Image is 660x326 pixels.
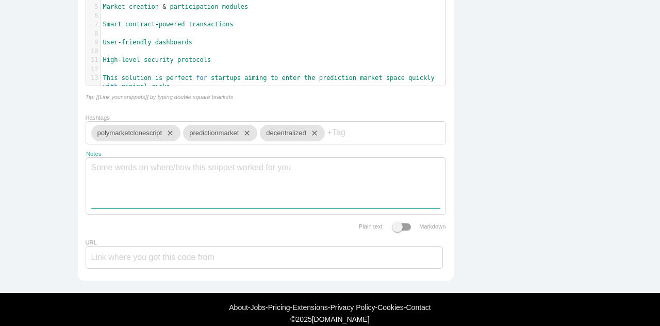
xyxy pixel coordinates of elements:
label: URL [86,239,97,246]
input: +Tag [327,122,389,143]
span: security [144,56,174,63]
a: Contact [406,303,431,312]
span: - [118,39,121,46]
span: - [155,21,159,28]
span: market [360,74,382,81]
label: Hashtags [86,115,110,121]
span: transactions [189,21,234,28]
a: Jobs [251,303,266,312]
span: the [304,74,316,81]
a: Extensions [292,303,327,312]
span: & [162,3,166,10]
a: Pricing [268,303,290,312]
a: Cookies [377,303,404,312]
div: 11 [86,56,100,64]
span: modules [222,3,249,10]
div: decentralized [260,125,324,141]
i: close [306,125,319,141]
div: 12 [86,65,100,74]
span: aiming [244,74,267,81]
div: 10 [86,47,100,56]
span: . [103,74,438,90]
span: to [271,74,278,81]
a: Privacy Policy [330,303,375,312]
div: 13 [86,74,100,83]
span: for [196,74,207,81]
span: perfect [166,74,192,81]
span: is [155,74,162,81]
span: space [386,74,405,81]
span: enter [282,74,300,81]
span: This [103,74,118,81]
span: participation [170,3,219,10]
input: Link where you got this code from [86,246,443,269]
span: Market [103,3,125,10]
span: friendly [122,39,152,46]
span: risks [151,83,170,90]
label: Plain text Markdown [359,223,446,230]
span: quickly [408,74,435,81]
div: © [DOMAIN_NAME] [103,315,557,323]
span: minimal [122,83,148,90]
span: Smart [103,21,122,28]
span: High [103,56,118,63]
label: Notes [86,151,101,157]
div: 7 [86,20,100,29]
span: contract [125,21,155,28]
div: 9 [86,38,100,47]
span: - [118,56,121,63]
span: creation [129,3,159,10]
span: prediction [319,74,356,81]
span: protocols [177,56,211,63]
span: solution [122,74,152,81]
span: level [122,56,140,63]
div: 8 [86,29,100,38]
a: About [229,303,248,312]
span: dashboards [155,39,192,46]
span: startups [211,74,241,81]
div: - - - - - - [5,303,655,312]
div: predictionmarket [183,125,257,141]
div: 6 [86,11,100,20]
div: 5 [86,3,100,11]
div: polymarketclonescript [91,125,181,141]
i: close [162,125,174,141]
span: with [103,83,118,90]
span: User [103,39,118,46]
span: powered [159,21,185,28]
i: close [239,125,251,141]
i: Tip: [[Link your snippets]] by typing double square brackets [86,94,234,100]
span: 2025 [296,315,312,323]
